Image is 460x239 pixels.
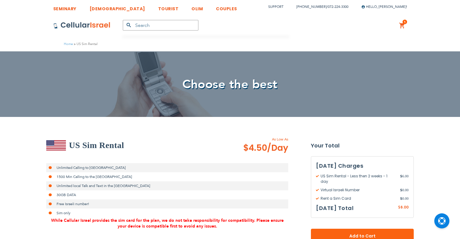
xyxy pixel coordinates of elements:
[316,196,400,201] span: Rent a Sim Card
[158,2,179,13] a: TOURIST
[398,205,400,210] span: $
[243,142,288,154] span: $4.50
[404,20,406,24] span: 1
[361,5,407,9] span: Hello, [PERSON_NAME]!
[73,41,98,47] li: US Sim Rental
[290,2,348,11] li: /
[191,2,203,13] a: OLIM
[400,187,409,193] span: 0.00
[316,187,400,193] span: Virtual Israeli Number
[328,5,348,9] a: 072-224-3300
[316,161,409,170] h3: [DATE] Charges
[51,218,284,229] span: While Cellular Israel provides the sim card for the plan, we do not take responsibility for compa...
[267,142,288,154] span: /Day
[53,2,77,13] a: SEMINARY
[53,22,111,29] img: Cellular Israel Logo
[399,22,406,29] a: 1
[182,76,278,93] span: Choose the best
[46,199,288,208] li: Free Israeli number!
[400,173,402,179] span: $
[123,20,198,31] input: Search
[216,2,237,13] a: COUPLES
[316,204,354,213] h3: [DATE] Total
[46,172,288,181] li: 1500 Min Calling to the [GEOGRAPHIC_DATA]
[46,190,288,199] li: 30GB DATA
[46,181,288,190] li: Unlimited local Talk and Text in the [GEOGRAPHIC_DATA]
[46,140,66,150] img: US Sim Rental
[311,141,414,150] strong: Your Total
[46,208,288,218] li: Sim only
[400,196,402,201] span: $
[400,205,409,210] span: 6.00
[316,173,400,184] span: US Sim Rental - Less then 2 weeks - 1 day
[227,137,288,142] span: As Low As
[400,196,409,201] span: 0.00
[400,173,409,184] span: 6.00
[400,187,402,193] span: $
[46,163,288,172] li: Unlimited Calling to [GEOGRAPHIC_DATA]
[268,5,283,9] a: Support
[296,5,327,9] a: [PHONE_NUMBER]
[64,42,73,46] a: Home
[69,139,124,151] h2: US Sim Rental
[90,2,145,13] a: [DEMOGRAPHIC_DATA]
